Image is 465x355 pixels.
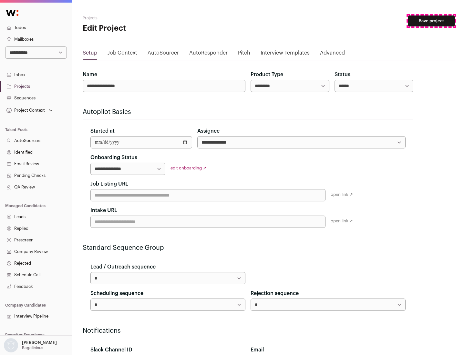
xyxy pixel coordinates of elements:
[90,207,117,214] label: Intake URL
[108,49,137,59] a: Job Context
[197,127,220,135] label: Assignee
[83,49,97,59] a: Setup
[408,15,455,26] button: Save project
[83,23,207,34] h1: Edit Project
[90,127,115,135] label: Started at
[90,154,137,161] label: Onboarding Status
[261,49,310,59] a: Interview Templates
[90,289,143,297] label: Scheduling sequence
[3,338,58,352] button: Open dropdown
[5,106,54,115] button: Open dropdown
[251,71,283,78] label: Product Type
[83,243,413,252] h2: Standard Sequence Group
[83,15,207,21] h2: Projects
[90,346,132,354] label: Slack Channel ID
[4,338,18,352] img: nopic.png
[238,49,250,59] a: Pitch
[5,108,45,113] div: Project Context
[148,49,179,59] a: AutoSourcer
[90,180,128,188] label: Job Listing URL
[251,289,299,297] label: Rejection sequence
[83,326,413,335] h2: Notifications
[22,340,57,345] p: [PERSON_NAME]
[320,49,345,59] a: Advanced
[3,6,22,19] img: Wellfound
[335,71,350,78] label: Status
[189,49,228,59] a: AutoResponder
[90,263,156,271] label: Lead / Outreach sequence
[170,166,206,170] a: edit onboarding ↗
[83,107,413,117] h2: Autopilot Basics
[83,71,97,78] label: Name
[22,345,43,350] p: Bagelicious
[251,346,406,354] div: Email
